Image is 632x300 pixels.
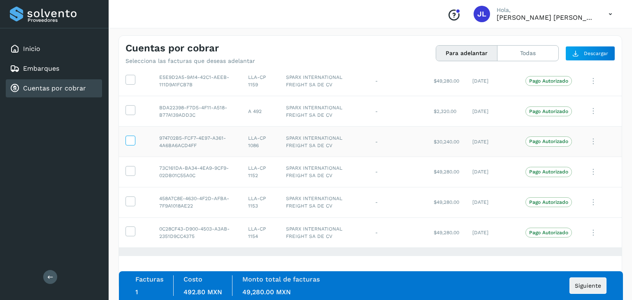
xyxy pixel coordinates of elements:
p: Proveedores [28,17,99,23]
span: Siguiente [575,283,601,288]
td: SPARX INTERNATIONAL FREIGHT SA DE CV [279,96,369,127]
p: Pago Autorizado [529,230,568,235]
p: Pago Autorizado [529,138,568,144]
span: 49,280.00 MXN [242,288,291,296]
td: SPARX INTERNATIONAL FREIGHT SA DE CV [279,217,369,248]
td: LLA-CP 1153 [242,187,279,217]
label: Costo [184,275,202,283]
td: [DATE] [466,96,519,127]
button: Siguiente [569,277,606,294]
td: BDA22398-F7D5-4F11-A518-B77A139ADD3C [153,96,242,127]
td: LLA-CP 1152 [242,157,279,187]
div: Embarques [6,60,102,78]
td: [DATE] [466,217,519,248]
span: 492.80 MXN [184,288,222,296]
td: [DATE] [466,248,519,278]
a: Inicio [23,45,40,53]
span: Descargar [584,50,608,57]
td: - [369,66,427,96]
td: - [369,96,427,127]
div: Inicio [6,40,102,58]
div: Cuentas por cobrar [6,79,102,97]
button: Descargar [565,46,615,61]
td: $30,240.00 [427,127,466,157]
td: SPARX INTERNATIONAL FREIGHT SA DE CV [279,187,369,217]
td: $49,280.00 [427,66,466,96]
td: 0C28CF43-D900-4503-A3AB-2351D9CC4375 [153,217,242,248]
h4: Cuentas por cobrar [125,42,219,54]
td: [DATE] [466,127,519,157]
td: LLA-CP 1086 [242,127,279,157]
td: [DATE] [466,187,519,217]
td: LLA-CP 1159 [242,66,279,96]
td: - [369,157,427,187]
td: [DATE] [466,157,519,187]
td: - [369,217,427,248]
td: SPARX INTERNATIONAL FREIGHT SA DE CV [279,157,369,187]
td: $49,280.00 [427,248,466,278]
td: - [369,127,427,157]
td: LLA-CP 1041 [242,248,279,278]
button: Todas [497,46,558,61]
td: SPARX INTERNATIONAL FREIGHT SA DE CV [279,248,369,278]
a: Cuentas por cobrar [23,84,86,92]
p: Pago Autorizado [529,108,568,114]
td: - [369,248,427,278]
td: A 492 [242,96,279,127]
td: SPARX INTERNATIONAL FREIGHT SA DE CV [279,127,369,157]
td: E5E9D2A5-9A14-42C1-AEEB-111D9A1FCB7B [153,66,242,96]
td: LLA-CP 1154 [242,217,279,248]
p: Hola, [497,7,595,14]
label: Monto total de facturas [242,275,320,283]
label: Facturas [135,275,163,283]
td: 458A7C8E-4630-4F2D-AFBA-7F9A1018AE22 [153,187,242,217]
td: SPARX INTERNATIONAL FREIGHT SA DE CV [279,66,369,96]
p: Selecciona las facturas que deseas adelantar [125,58,255,65]
td: $49,280.00 [427,187,466,217]
span: 1 [135,288,138,296]
td: $49,280.00 [427,217,466,248]
p: JOSE LUIS GUZMAN ORTA [497,14,595,21]
td: 73C161DA-BA34-4EA9-9CF9-02DB01C55A0C [153,157,242,187]
td: - [369,187,427,217]
button: Para adelantar [436,46,497,61]
td: [DATE] [466,66,519,96]
p: Pago Autorizado [529,199,568,205]
td: $2,320.00 [427,96,466,127]
td: 974702B5-FCF7-4E97-A361-4A6BA6ACD4FF [153,127,242,157]
td: CEB83596-8153-4D31-91D6-C7A208081166 [153,248,242,278]
p: Pago Autorizado [529,78,568,84]
p: Pago Autorizado [529,169,568,175]
td: $49,280.00 [427,157,466,187]
a: Embarques [23,65,59,72]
